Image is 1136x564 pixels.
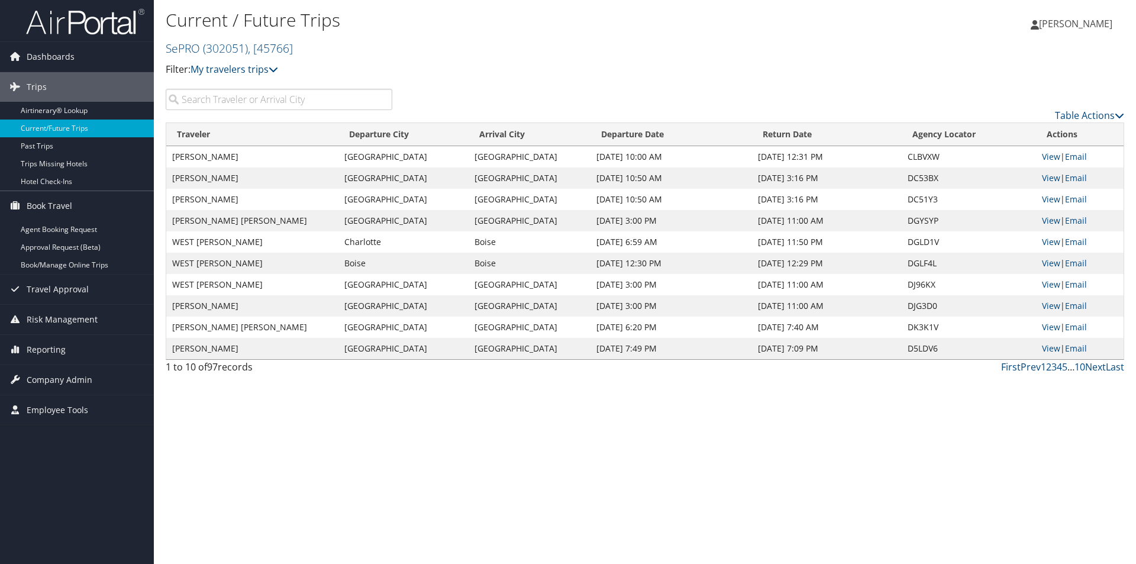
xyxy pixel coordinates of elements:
td: [DATE] 12:30 PM [590,253,751,274]
td: WEST [PERSON_NAME] [166,231,338,253]
th: Arrival City: activate to sort column ascending [469,123,591,146]
span: 97 [207,360,218,373]
td: [PERSON_NAME] [166,167,338,189]
td: [GEOGRAPHIC_DATA] [469,167,591,189]
td: DGLD1V [902,231,1036,253]
td: | [1036,210,1124,231]
td: [DATE] 3:16 PM [752,189,902,210]
td: Boise [338,253,469,274]
a: View [1042,257,1060,269]
td: [PERSON_NAME] [PERSON_NAME] [166,210,338,231]
a: SePRO [166,40,293,56]
span: Book Travel [27,191,72,221]
td: WEST [PERSON_NAME] [166,274,338,295]
a: Email [1065,215,1087,226]
a: [PERSON_NAME] [1031,6,1124,41]
td: [DATE] 3:00 PM [590,295,751,317]
a: 2 [1046,360,1051,373]
td: [DATE] 7:49 PM [590,338,751,359]
td: | [1036,295,1124,317]
a: View [1042,343,1060,354]
td: [GEOGRAPHIC_DATA] [469,295,591,317]
td: [GEOGRAPHIC_DATA] [338,167,469,189]
a: Email [1065,300,1087,311]
a: Email [1065,257,1087,269]
td: [GEOGRAPHIC_DATA] [469,338,591,359]
td: DK3K1V [902,317,1036,338]
td: [DATE] 11:00 AM [752,274,902,295]
td: [DATE] 10:50 AM [590,167,751,189]
span: Reporting [27,335,66,365]
td: | [1036,253,1124,274]
td: [DATE] 10:00 AM [590,146,751,167]
input: Search Traveler or Arrival City [166,89,392,110]
span: Employee Tools [27,395,88,425]
td: | [1036,231,1124,253]
td: [DATE] 7:40 AM [752,317,902,338]
td: Boise [469,231,591,253]
span: Trips [27,72,47,102]
a: Prev [1021,360,1041,373]
h1: Current / Future Trips [166,8,805,33]
td: [GEOGRAPHIC_DATA] [338,295,469,317]
td: [GEOGRAPHIC_DATA] [338,338,469,359]
td: [GEOGRAPHIC_DATA] [469,317,591,338]
img: airportal-logo.png [26,8,144,36]
span: Dashboards [27,42,75,72]
td: | [1036,274,1124,295]
a: View [1042,279,1060,290]
th: Agency Locator: activate to sort column ascending [902,123,1036,146]
td: [PERSON_NAME] [166,189,338,210]
td: [GEOGRAPHIC_DATA] [469,189,591,210]
td: [GEOGRAPHIC_DATA] [469,274,591,295]
a: Table Actions [1055,109,1124,122]
a: Email [1065,343,1087,354]
td: | [1036,317,1124,338]
a: My travelers trips [191,63,278,76]
td: [DATE] 12:31 PM [752,146,902,167]
a: 3 [1051,360,1057,373]
a: View [1042,172,1060,183]
td: Charlotte [338,231,469,253]
span: Company Admin [27,365,92,395]
td: [GEOGRAPHIC_DATA] [469,210,591,231]
td: [GEOGRAPHIC_DATA] [338,189,469,210]
p: Filter: [166,62,805,78]
td: [DATE] 3:00 PM [590,210,751,231]
span: ( 302051 ) [203,40,248,56]
div: 1 to 10 of records [166,360,392,380]
td: [DATE] 10:50 AM [590,189,751,210]
td: [PERSON_NAME] [166,338,338,359]
td: [GEOGRAPHIC_DATA] [338,317,469,338]
td: | [1036,338,1124,359]
td: [DATE] 11:00 AM [752,210,902,231]
td: [DATE] 11:50 PM [752,231,902,253]
a: Email [1065,194,1087,205]
a: View [1042,300,1060,311]
td: DC51Y3 [902,189,1036,210]
a: Email [1065,279,1087,290]
td: DGYSYP [902,210,1036,231]
td: DJG3D0 [902,295,1036,317]
a: View [1042,194,1060,205]
a: View [1042,215,1060,226]
span: Risk Management [27,305,98,334]
a: View [1042,321,1060,333]
th: Return Date: activate to sort column ascending [752,123,902,146]
td: [PERSON_NAME] [PERSON_NAME] [166,317,338,338]
td: [DATE] 6:20 PM [590,317,751,338]
a: View [1042,236,1060,247]
td: [PERSON_NAME] [166,146,338,167]
a: 1 [1041,360,1046,373]
td: WEST [PERSON_NAME] [166,253,338,274]
td: DGLF4L [902,253,1036,274]
td: DC53BX [902,167,1036,189]
th: Departure Date: activate to sort column descending [590,123,751,146]
td: [PERSON_NAME] [166,295,338,317]
a: 4 [1057,360,1062,373]
td: CLBVXW [902,146,1036,167]
a: 5 [1062,360,1067,373]
a: Email [1065,321,1087,333]
td: [DATE] 6:59 AM [590,231,751,253]
a: Last [1106,360,1124,373]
